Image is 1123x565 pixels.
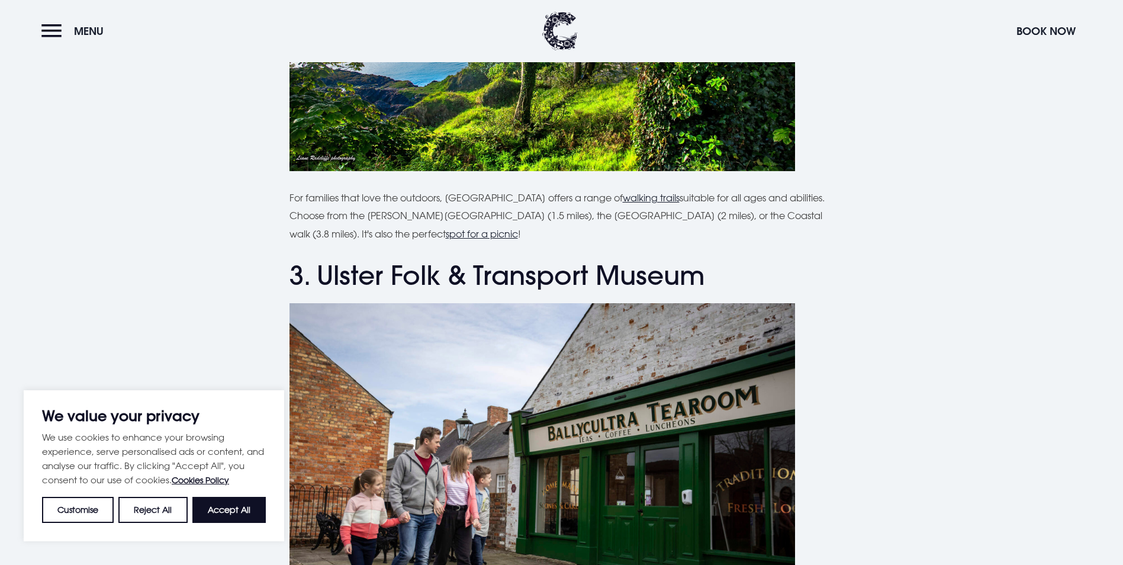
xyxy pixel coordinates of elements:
div: We value your privacy [24,390,284,541]
span: Menu [74,24,104,38]
button: Reject All [118,497,187,523]
button: Accept All [192,497,266,523]
a: walking trails [623,192,680,204]
button: Customise [42,497,114,523]
img: Clandeboye Lodge [542,12,578,50]
button: Book Now [1011,18,1082,44]
button: Menu [41,18,110,44]
p: We value your privacy [42,409,266,423]
p: For families that love the outdoors, [GEOGRAPHIC_DATA] offers a range of suitable for all ages an... [289,189,834,243]
p: We use cookies to enhance your browsing experience, serve personalised ads or content, and analys... [42,430,266,487]
a: spot for a picnic [446,228,518,240]
a: Cookies Policy [172,475,229,485]
h2: 3. Ulster Folk & Transport Museum [289,260,834,291]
